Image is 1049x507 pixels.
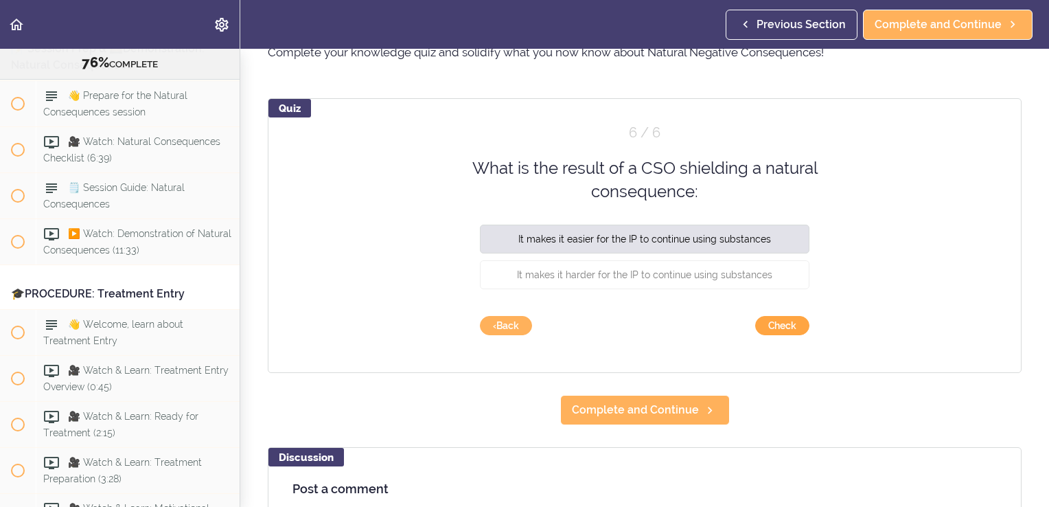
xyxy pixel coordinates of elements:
[560,395,730,425] a: Complete and Continue
[17,54,222,72] div: COMPLETE
[268,42,1022,63] p: Complete your knowledge quiz and solidify what you now know about Natural Negative Consequences!
[726,10,857,40] a: Previous Section
[43,136,220,163] span: 🎥 Watch: Natural Consequences Checklist (6:39)
[863,10,1033,40] a: Complete and Continue
[43,411,198,438] span: 🎥 Watch & Learn: Ready for Treatment (2:15)
[43,457,202,484] span: 🎥 Watch & Learn: Treatment Preparation (3:28)
[757,16,846,33] span: Previous Section
[43,182,185,209] span: 🗒️ Session Guide: Natural Consequences
[43,228,231,255] span: ▶️ Watch: Demonstration of Natural Consequences (11:33)
[875,16,1002,33] span: Complete and Continue
[480,316,532,335] button: go back
[755,316,809,335] button: submit answer
[214,16,230,33] svg: Settings Menu
[43,319,183,346] span: 👋 Welcome, learn about Treatment Entry
[446,157,844,204] div: What is the result of a CSO shielding a natural consequence:
[480,260,809,289] button: It makes it harder for the IP to continue using substances
[518,233,771,244] span: It makes it easier for the IP to continue using substances
[268,99,311,117] div: Quiz
[480,224,809,253] button: It makes it easier for the IP to continue using substances
[43,365,229,392] span: 🎥 Watch & Learn: Treatment Entry Overview (0:45)
[268,448,344,466] div: Discussion
[43,91,187,117] span: 👋 Prepare for the Natural Consequences session
[292,482,997,496] h4: Post a comment
[517,269,772,280] span: It makes it harder for the IP to continue using substances
[8,16,25,33] svg: Back to course curriculum
[572,402,699,418] span: Complete and Continue
[82,54,109,71] span: 76%
[480,123,809,143] div: Question 6 out of 6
